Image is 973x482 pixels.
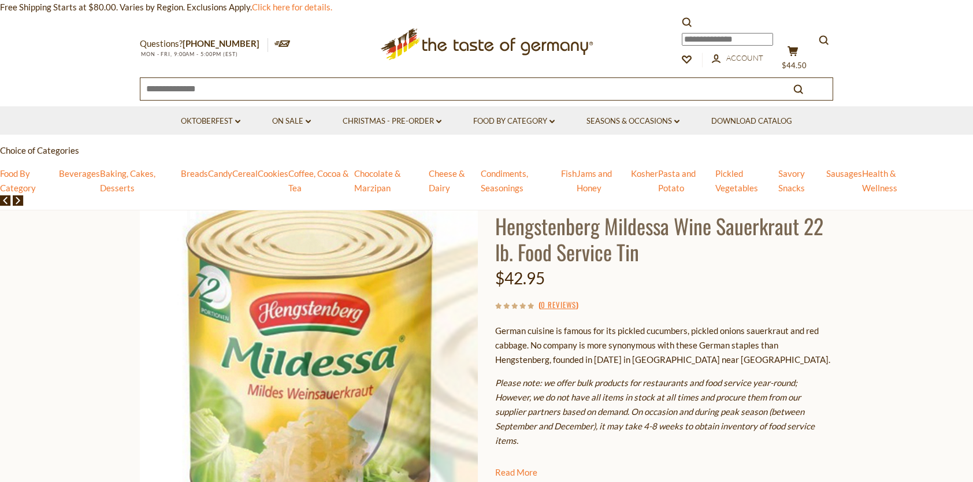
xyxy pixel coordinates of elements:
[561,168,577,179] a: Fish
[481,168,528,193] a: Condiments, Seasonings
[288,168,349,193] a: Coffee, Cocoa & Tea
[495,324,833,367] p: German cuisine is famous for its pickled cucumbers, pickled onions sauerkraut and red cabbage. No...
[100,168,155,193] a: Baking, Cakes, Desserts
[272,115,311,128] a: On Sale
[354,168,401,193] a: Chocolate & Marzipan
[181,168,208,179] a: Breads
[495,213,833,265] h1: Hengstenberg Mildessa Wine Sauerkraut 22 lb. Food Service Tin
[586,115,679,128] a: Seasons & Occasions
[252,2,332,12] a: Click here for details.
[782,61,807,70] span: $44.50
[232,168,258,179] a: Cereal
[778,168,805,193] a: Savory Snacks
[495,377,815,446] em: Please note: we offer bulk products for restaurants and food service year-round; However, we do n...
[181,115,240,128] a: Oktoberfest
[715,168,758,193] a: Pickled Vegetables
[862,168,897,193] a: Health & Wellness
[208,168,232,179] a: Candy
[343,115,441,128] a: Christmas - PRE-ORDER
[577,168,612,193] a: Jams and Honey
[712,52,763,65] a: Account
[826,168,862,179] a: Sausages
[631,168,658,179] a: Kosher
[495,268,545,288] span: $42.95
[258,168,288,179] a: Cookies
[140,51,238,57] span: MON - FRI, 9:00AM - 5:00PM (EST)
[13,195,24,206] img: next arrow
[711,115,792,128] a: Download Catalog
[541,299,576,312] a: 0 Reviews
[140,36,268,51] p: Questions?
[183,38,259,49] a: [PHONE_NUMBER]
[726,53,763,62] span: Account
[658,168,696,193] a: Pasta and Potato
[429,168,465,193] a: Cheese & Dairy
[775,46,810,75] button: $44.50
[539,299,578,310] span: ( )
[495,467,537,477] a: Read More
[59,168,100,179] a: Beverages
[473,115,555,128] a: Food By Category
